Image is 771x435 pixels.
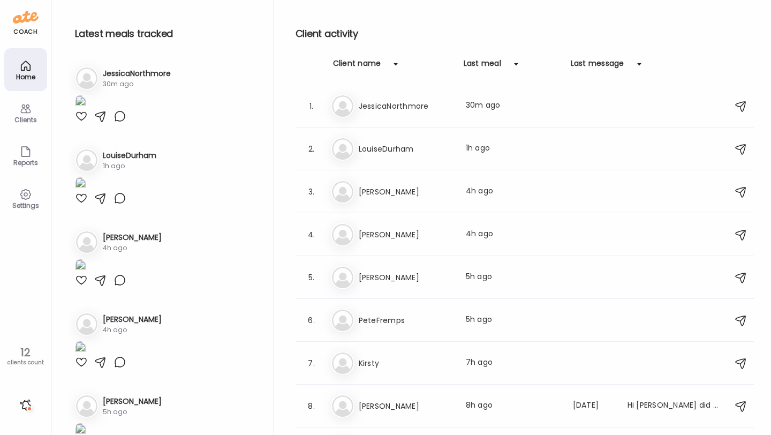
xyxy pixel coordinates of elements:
div: Client name [333,58,381,75]
div: 4. [305,228,318,241]
h2: Client activity [296,26,754,42]
div: 4h ago [103,325,162,335]
img: images%2FeG6ITufXlZfJWLTzQJChGV6uFB82%2FsObpvWqzDCIAZBq4Nsen%2FnnMgS824OUD4i2f2YgCj_1080 [75,95,86,110]
img: images%2Fjloxfuwkz2OKnpXZynPIBNmAub53%2FH2sAwH1lDquMsHaaJDkA%2FZOAhr9fJQqOOHVEVyHot_1080 [75,341,86,356]
img: bg-avatar-default.svg [332,95,353,117]
img: bg-avatar-default.svg [332,181,353,202]
h3: [PERSON_NAME] [103,232,162,243]
div: 5h ago [466,314,560,327]
div: Reports [6,159,45,166]
h2: Latest meals tracked [75,26,256,42]
div: 8. [305,400,318,412]
div: 1h ago [466,142,560,155]
img: bg-avatar-default.svg [76,67,97,89]
h3: [PERSON_NAME] [359,400,453,412]
img: bg-avatar-default.svg [76,149,97,171]
div: 7. [305,357,318,370]
img: bg-avatar-default.svg [332,224,353,245]
div: 30m ago [103,79,171,89]
div: Last meal [464,58,501,75]
div: 1h ago [103,161,156,171]
div: 5h ago [466,271,560,284]
div: 7h ago [466,357,560,370]
h3: LouiseDurham [103,150,156,161]
img: ate [13,9,39,26]
div: 1. [305,100,318,112]
div: 8h ago [466,400,560,412]
h3: JessicaNorthmore [103,68,171,79]
h3: [PERSON_NAME] [103,396,162,407]
div: 30m ago [466,100,560,112]
img: bg-avatar-default.svg [76,395,97,417]
div: [DATE] [573,400,615,412]
h3: LouiseDurham [359,142,453,155]
img: bg-avatar-default.svg [76,313,97,335]
div: 6. [305,314,318,327]
div: 12 [4,346,47,359]
img: bg-avatar-default.svg [76,231,97,253]
div: 4h ago [466,185,560,198]
h3: [PERSON_NAME] [359,271,453,284]
div: Clients [6,116,45,123]
div: Last message [571,58,624,75]
img: images%2FdzMD11IhBIRk6zGcJaOciSzEZFL2%2Fru2vtrJnfOLso0B4UM7S%2FLUKJaWHznxWnS4ljAWb3_1080 [75,259,86,274]
h3: [PERSON_NAME] [103,314,162,325]
div: clients count [4,359,47,366]
img: bg-avatar-default.svg [332,310,353,331]
h3: JessicaNorthmore [359,100,453,112]
h3: PeteFremps [359,314,453,327]
img: bg-avatar-default.svg [332,352,353,374]
img: bg-avatar-default.svg [332,267,353,288]
div: 2. [305,142,318,155]
div: 5. [305,271,318,284]
img: images%2FvpbmLMGCmDVsOUR63jGeboT893F3%2FiG9JZ5xP5knDAx7Mq6Bd%2F7tHderAHMbfpyDxombYZ_1080 [75,177,86,192]
div: Home [6,73,45,80]
h3: Kirsty [359,357,453,370]
h3: [PERSON_NAME] [359,228,453,241]
div: 3. [305,185,318,198]
div: 4h ago [466,228,560,241]
div: Settings [6,202,45,209]
img: bg-avatar-default.svg [332,138,353,160]
div: coach [13,27,37,36]
div: 4h ago [103,243,162,253]
div: 5h ago [103,407,162,417]
img: bg-avatar-default.svg [332,395,353,417]
h3: [PERSON_NAME] [359,185,453,198]
div: Hi [PERSON_NAME] did you get the photos pal [628,400,722,412]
